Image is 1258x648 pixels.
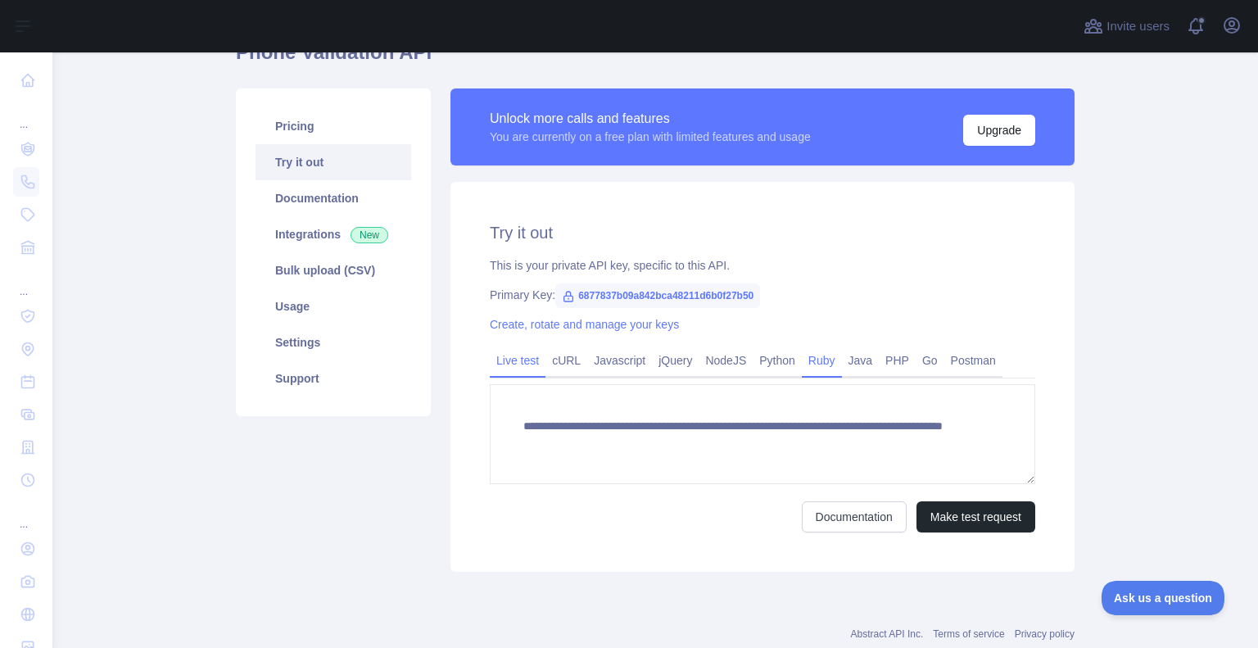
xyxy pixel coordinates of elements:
[13,498,39,531] div: ...
[933,628,1004,640] a: Terms of service
[256,360,411,397] a: Support
[1015,628,1075,640] a: Privacy policy
[842,347,880,374] a: Java
[490,109,811,129] div: Unlock more calls and features
[256,108,411,144] a: Pricing
[490,318,679,331] a: Create, rotate and manage your keys
[490,129,811,145] div: You are currently on a free plan with limited features and usage
[753,347,802,374] a: Python
[879,347,916,374] a: PHP
[256,216,411,252] a: Integrations New
[1080,13,1173,39] button: Invite users
[545,347,587,374] a: cURL
[256,324,411,360] a: Settings
[963,115,1035,146] button: Upgrade
[490,257,1035,274] div: This is your private API key, specific to this API.
[699,347,753,374] a: NodeJS
[555,283,760,308] span: 6877837b09a842bca48211d6b0f27b50
[802,347,842,374] a: Ruby
[490,347,545,374] a: Live test
[351,227,388,243] span: New
[13,98,39,131] div: ...
[490,287,1035,303] div: Primary Key:
[851,628,924,640] a: Abstract API Inc.
[256,180,411,216] a: Documentation
[1106,17,1170,36] span: Invite users
[916,347,944,374] a: Go
[1102,581,1225,615] iframe: Toggle Customer Support
[13,265,39,298] div: ...
[256,144,411,180] a: Try it out
[256,252,411,288] a: Bulk upload (CSV)
[944,347,1002,374] a: Postman
[652,347,699,374] a: jQuery
[802,501,907,532] a: Documentation
[490,221,1035,244] h2: Try it out
[256,288,411,324] a: Usage
[916,501,1035,532] button: Make test request
[236,39,1075,79] h1: Phone Validation API
[587,347,652,374] a: Javascript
